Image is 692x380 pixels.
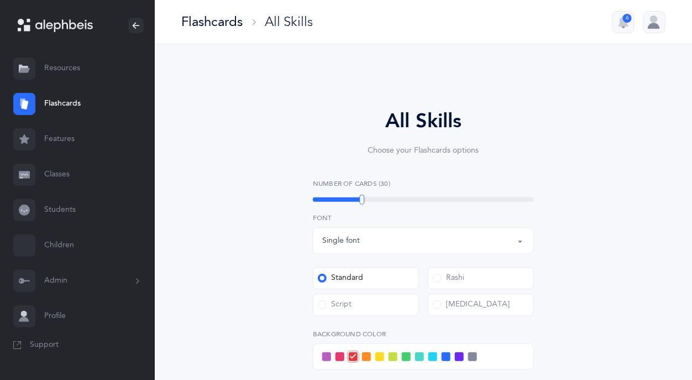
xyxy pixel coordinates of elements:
[433,273,464,284] div: Rashi
[318,299,352,310] div: Script
[265,13,313,31] div: All Skills
[313,329,534,339] label: Background color
[623,14,632,23] div: 6
[181,13,243,31] div: Flashcards
[433,299,510,310] div: [MEDICAL_DATA]
[282,106,565,136] div: All Skills
[282,145,565,157] div: Choose your Flashcards options
[318,273,363,284] div: Standard
[313,213,534,223] label: Font
[313,179,534,189] label: Number of Cards (30)
[313,227,534,254] button: Single font
[322,235,360,247] div: Single font
[30,340,59,351] span: Support
[612,11,635,33] button: 6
